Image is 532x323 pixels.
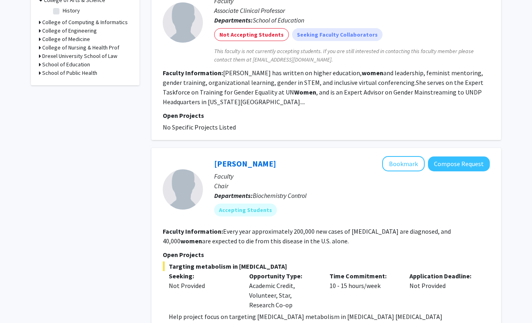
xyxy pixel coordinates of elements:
h3: Drexel University School of Law [42,52,117,60]
span: School of Education [253,16,304,24]
p: Open Projects [163,250,490,259]
h3: College of Medicine [42,35,90,43]
iframe: Chat [6,287,34,317]
p: Associate Clinical Professor [214,6,490,15]
p: Faculty [214,171,490,181]
div: Not Provided [403,271,484,310]
button: Compose Request to Mauricio Reginato [428,156,490,171]
div: Academic Credit, Volunteer, Star, Research Co-op [243,271,323,310]
mat-chip: Not Accepting Students [214,28,289,41]
b: Faculty Information: [163,69,223,77]
span: No Specific Projects Listed [163,123,236,131]
span: Biochemistry Control [253,191,307,200]
mat-chip: Seeking Faculty Collaborators [292,28,383,41]
fg-read-more: Every year approximately 200,000 new cases of [MEDICAL_DATA] are diagnosed, and 40,000 are expect... [163,227,451,245]
span: Targting metabolism in [MEDICAL_DATA] [163,261,490,271]
p: Help project focus on targeting [MEDICAL_DATA] metabolism in [MEDICAL_DATA] [MEDICAL_DATA] [169,312,490,321]
b: Departments: [214,16,253,24]
p: Application Deadline: [409,271,478,281]
p: Time Commitment: [329,271,398,281]
span: This faculty is not currently accepting students. If you are still interested in contacting this ... [214,47,490,64]
label: History [63,6,80,15]
b: women [362,69,383,77]
p: Opportunity Type: [249,271,317,281]
b: Departments: [214,191,253,200]
p: Chair [214,181,490,191]
h3: School of Public Health [42,69,97,77]
h3: College of Engineering [42,27,97,35]
a: [PERSON_NAME] [214,158,276,169]
b: Women [294,88,316,96]
p: Seeking: [169,271,237,281]
div: 10 - 15 hours/week [323,271,404,310]
fg-read-more: [PERSON_NAME] has written on higher education, and leadership, feminist mentoring, gender trainin... [163,69,483,106]
b: Faculty Information: [163,227,223,235]
h3: School of Education [42,60,90,69]
div: Not Provided [169,281,237,290]
mat-chip: Accepting Students [214,204,277,216]
h3: College of Nursing & Health Prof [42,43,119,52]
button: Add Mauricio Reginato to Bookmarks [382,156,425,171]
b: women [180,237,202,245]
h3: College of Computing & Informatics [42,18,128,27]
p: Open Projects [163,111,490,120]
